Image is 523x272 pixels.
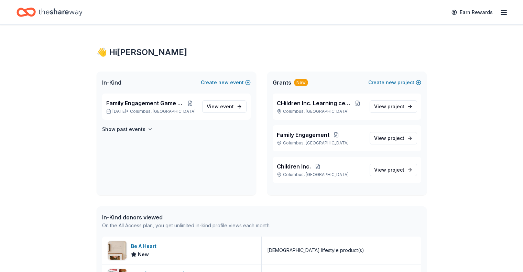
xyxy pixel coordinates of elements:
[277,99,351,107] span: CHildren Inc. Learning center
[106,109,197,114] p: [DATE] •
[131,242,159,250] div: Be A Heart
[267,246,364,254] div: [DEMOGRAPHIC_DATA] lifestyle product(s)
[447,6,497,19] a: Earn Rewards
[108,241,127,260] img: Image for Be A Heart
[201,78,251,87] button: Createnewevent
[388,104,404,109] span: project
[277,140,364,146] p: Columbus, [GEOGRAPHIC_DATA]
[374,134,404,142] span: View
[207,102,234,111] span: View
[273,78,291,87] span: Grants
[218,78,229,87] span: new
[106,99,184,107] span: Family Engagement Game night
[102,221,271,230] div: On the All Access plan, you get unlimited in-kind profile views each month.
[294,79,308,86] div: New
[202,100,247,113] a: View event
[370,100,417,113] a: View project
[277,109,364,114] p: Columbus, [GEOGRAPHIC_DATA]
[220,104,234,109] span: event
[130,109,196,114] span: Columbus, [GEOGRAPHIC_DATA]
[368,78,421,87] button: Createnewproject
[374,102,404,111] span: View
[102,125,145,133] h4: Show past events
[138,250,149,259] span: New
[102,78,121,87] span: In-Kind
[97,47,427,58] div: 👋 Hi [PERSON_NAME]
[102,213,271,221] div: In-Kind donors viewed
[370,164,417,176] a: View project
[370,132,417,144] a: View project
[277,131,329,139] span: Family Engagement
[102,125,153,133] button: Show past events
[388,135,404,141] span: project
[277,162,311,171] span: Children Inc.
[277,172,364,177] p: Columbus, [GEOGRAPHIC_DATA]
[388,167,404,173] span: project
[17,4,83,20] a: Home
[386,78,396,87] span: new
[374,166,404,174] span: View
